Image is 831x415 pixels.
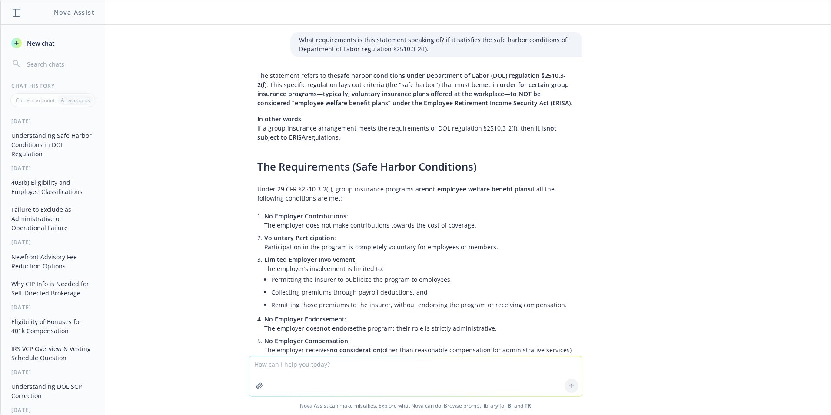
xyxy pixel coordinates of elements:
button: Why CIP Info is Needed for Self-Directed Brokerage [8,277,98,300]
p: : Participation in the program is completely voluntary for employees or members. [264,233,574,251]
p: : The employer does not make contributions towards the cost of coverage. [264,211,574,230]
p: Under 29 CFR §2510.3-2(f), group insurance programs are if all the following conditions are met: [257,184,574,203]
span: not endorse [320,324,356,332]
input: Search chats [25,58,94,70]
button: Newfront Advisory Fee Reduction Options [8,250,98,273]
span: no consideration [330,346,381,354]
button: 403(b) Eligibility and Employee Classifications [8,175,98,199]
p: All accounts [61,97,90,104]
button: Failure to Exclude as Administrative or Operational Failure [8,202,98,235]
h3: The Requirements (Safe Harbor Conditions) [257,159,574,174]
a: BI [508,402,513,409]
span: No Employer Compensation [264,337,348,345]
li: Permitting the insurer to publicize the program to employees, [271,273,574,286]
div: Chat History [1,82,105,90]
li: Collecting premiums through payroll deductions, and [271,286,574,298]
p: If a group insurance arrangement meets the requirements of DOL regulation §2510.3-2(f), then it i... [257,114,574,142]
div: [DATE] [1,164,105,172]
span: No Employer Contributions [264,212,346,220]
div: [DATE] [1,238,105,246]
div: [DATE] [1,406,105,414]
span: Nova Assist can make mistakes. Explore what Nova can do: Browse prompt library for and [4,397,827,415]
p: : The employer receives (other than reasonable compensation for administrative services) in conne... [264,336,574,364]
span: Limited Employer Involvement [264,255,355,264]
span: met in order for certain group insurance programs—typically, voluntary insurance plans offered at... [257,80,571,107]
button: Eligibility of Bonuses for 401k Compensation [8,315,98,338]
span: New chat [25,39,55,48]
span: not employee welfare benefit plans [425,185,531,193]
p: The statement refers to the . This specific regulation lays out criteria (the "safe harbor") that... [257,71,574,107]
span: safe harbor conditions under Department of Labor (DOL) regulation §2510.3-2(f) [257,71,566,89]
div: [DATE] [1,304,105,311]
li: Remitting those premiums to the insurer, without endorsing the program or receiving compensation. [271,298,574,311]
p: What requirements is this statement speaking of? if it satisfies the safe harbor conditions of De... [299,35,574,54]
span: In other words: [257,115,303,123]
button: New chat [8,35,98,51]
div: [DATE] [1,117,105,125]
button: Understanding Safe Harbor Conditions in DOL Regulation [8,128,98,161]
a: TR [525,402,531,409]
p: : The employer’s involvement is limited to: [264,255,574,273]
p: : The employer does the program; their role is strictly administrative. [264,315,574,333]
button: Understanding DOL SCP Correction [8,379,98,403]
p: Current account [16,97,55,104]
span: Voluntary Participation [264,234,334,242]
button: IRS VCP Overview & Vesting Schedule Question [8,341,98,365]
div: [DATE] [1,368,105,376]
h1: Nova Assist [54,8,95,17]
span: No Employer Endorsement [264,315,345,323]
